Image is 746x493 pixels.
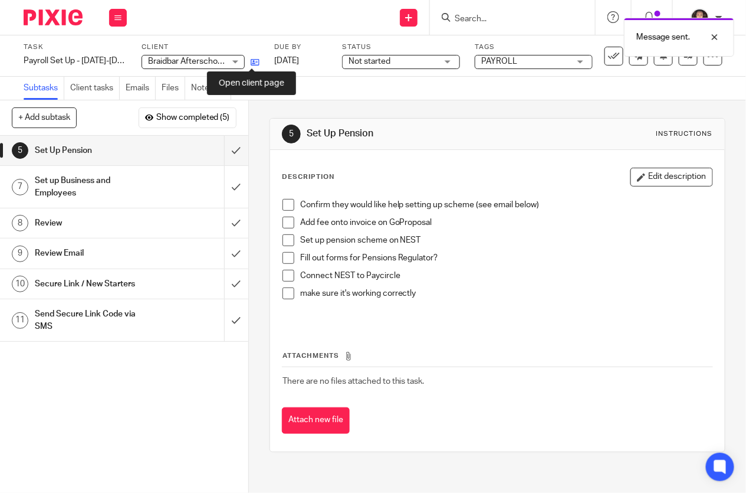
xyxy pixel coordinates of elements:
p: Connect NEST to Paycircle [300,270,712,282]
label: Client [142,43,259,52]
div: Payroll Set Up - [DATE]-[DATE] [24,55,127,67]
p: make sure it's working correctly [300,288,712,299]
a: Audit logs [237,77,280,100]
span: Attachments [282,352,339,359]
h1: Review Email [35,244,153,262]
h1: Review [35,214,153,232]
p: Message sent. [636,31,690,43]
button: Edit description [630,168,713,187]
img: 324535E6-56EA-408B-A48B-13C02EA99B5D.jpeg [691,8,709,27]
label: Task [24,43,127,52]
div: Payroll Set Up - 2025-2026 [24,55,127,67]
span: [DATE] [274,57,299,65]
p: Description [282,172,334,182]
div: 5 [12,142,28,159]
a: Subtasks [24,77,64,100]
a: Emails [126,77,156,100]
div: Instructions [656,129,713,139]
h1: Secure Link / New Starters [35,275,153,293]
label: Due by [274,43,327,52]
a: Files [162,77,185,100]
span: Show completed (5) [156,113,230,123]
a: Notes (0) [191,77,231,100]
a: Client tasks [70,77,120,100]
span: PAYROLL [481,57,517,66]
div: 7 [12,179,28,195]
img: Pixie [24,9,83,25]
span: Not started [349,57,390,66]
h1: Send Secure Link Code via SMS [35,305,153,335]
div: 9 [12,246,28,262]
h1: Set Up Pension [35,142,153,159]
button: Attach new file [282,407,350,434]
div: 11 [12,312,28,329]
p: Confirm they would like help setting up scheme (see email below) [300,199,712,211]
div: 10 [12,276,28,292]
span: Braidbar Afterschool Club Ltd [148,57,257,66]
h1: Set Up Pension [307,128,522,140]
label: Status [342,43,460,52]
button: Show completed (5) [139,107,236,128]
p: Add fee onto invoice on GoProposal [300,217,712,228]
button: + Add subtask [12,107,77,128]
p: Set up pension scheme on NEST [300,234,712,246]
div: 5 [282,125,301,143]
h1: Set up Business and Employees [35,172,153,202]
span: There are no files attached to this task. [282,377,425,386]
p: Fill out forms for Pensions Regulator? [300,252,712,264]
div: 8 [12,215,28,231]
